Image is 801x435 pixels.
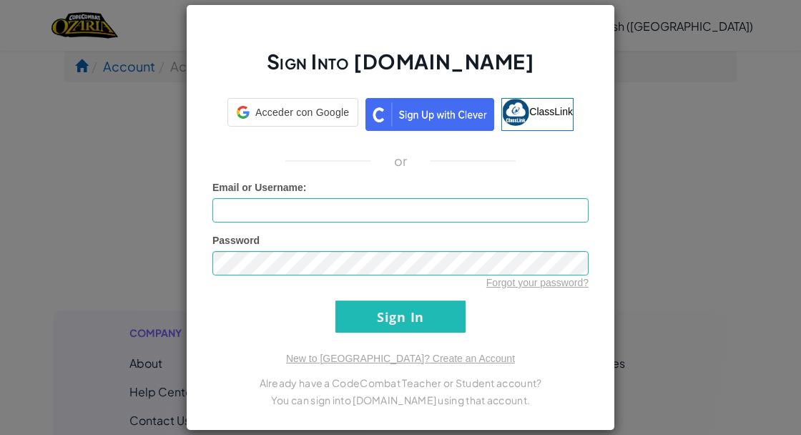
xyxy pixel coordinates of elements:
[255,105,349,119] span: Acceder con Google
[502,99,529,126] img: classlink-logo-small.png
[394,152,408,170] p: or
[212,48,589,89] h2: Sign Into [DOMAIN_NAME]
[365,98,494,131] img: clever_sso_button@2x.png
[212,180,307,195] label: :
[212,391,589,409] p: You can sign into [DOMAIN_NAME] using that account.
[212,374,589,391] p: Already have a CodeCombat Teacher or Student account?
[486,277,589,288] a: Forgot your password?
[227,98,358,131] a: Acceder con Google
[335,300,466,333] input: Sign In
[212,235,260,246] span: Password
[286,353,515,364] a: New to [GEOGRAPHIC_DATA]? Create an Account
[529,106,573,117] span: ClassLink
[227,98,358,127] div: Acceder con Google
[212,182,303,193] span: Email or Username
